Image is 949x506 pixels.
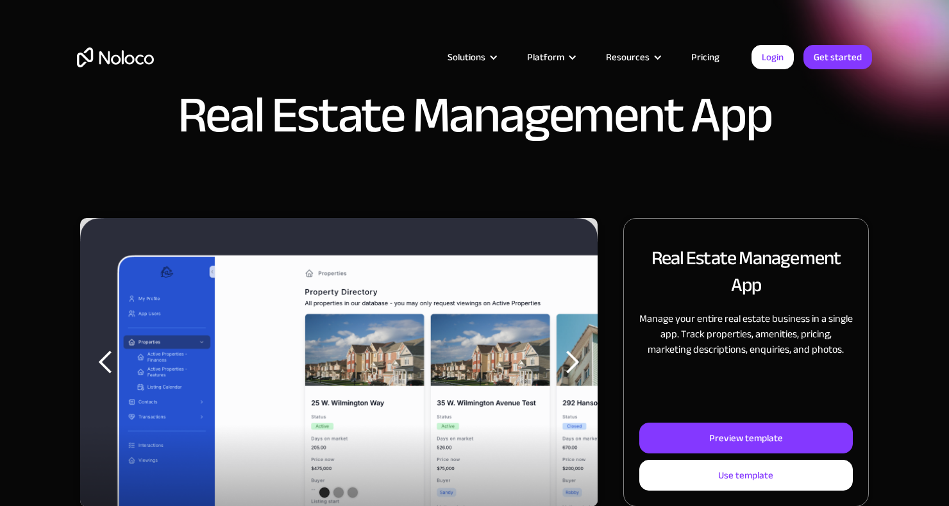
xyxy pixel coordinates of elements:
[77,47,154,67] a: home
[432,49,511,65] div: Solutions
[803,45,872,69] a: Get started
[639,423,853,453] a: Preview template
[709,430,783,446] div: Preview template
[448,49,485,65] div: Solutions
[675,49,735,65] a: Pricing
[319,487,330,498] div: Show slide 1 of 3
[348,487,358,498] div: Show slide 3 of 3
[333,487,344,498] div: Show slide 2 of 3
[718,467,773,484] div: Use template
[511,49,590,65] div: Platform
[639,244,853,298] h2: Real Estate Management App
[527,49,564,65] div: Platform
[590,49,675,65] div: Resources
[639,460,853,491] a: Use template
[639,311,853,357] p: Manage your entire real estate business in a single app. Track properties, amenities, pricing, ma...
[752,45,794,69] a: Login
[178,90,772,141] h1: Real Estate Management App
[606,49,650,65] div: Resources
